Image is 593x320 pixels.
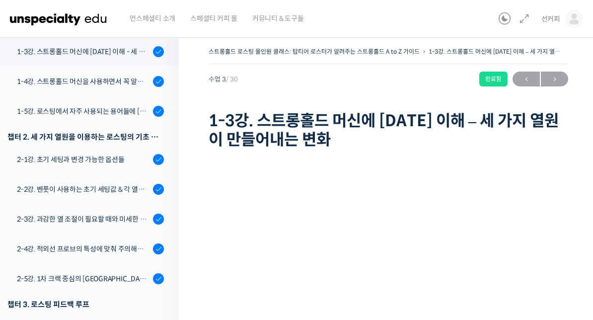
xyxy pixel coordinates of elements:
div: 1-3강. 스트롱홀드 머신에 [DATE] 이해 - 세 가지 열원이 만들어내는 변화 [17,46,150,57]
a: ←이전 [513,72,540,86]
span: → [541,73,568,86]
a: 스트롱홀드 로스팅 올인원 클래스: 탑티어 로스터가 알려주는 스트롱홀드 A to Z 가이드 [209,48,420,55]
div: 2-2강. 벤풋이 사용하는 초기 세팅값 & 각 열원이 하는 역할 [17,184,150,195]
span: / 30 [226,75,238,83]
div: 2-5강. 1차 크랙 중심의 [GEOGRAPHIC_DATA]에 관하여 [17,273,150,284]
div: 챕터 3. 로스팅 피드백 루프 [7,298,164,311]
div: 2-4강. 적외선 프로브의 특성에 맞춰 주의해야 할 점들 [17,243,150,254]
span: 대화 [91,253,103,261]
a: 대화 [66,238,128,262]
h1: 1-3강. 스트롱홀드 머신에 [DATE] 이해 – 세 가지 열원이 만들어내는 변화 [209,111,568,150]
a: 홈 [3,238,66,262]
span: ← [513,73,540,86]
div: 1-4강. 스트롱홀드 머신을 사용하면서 꼭 알고 있어야 할 유의사항 [17,76,150,87]
a: 설정 [128,238,191,262]
span: 선커피 [541,14,560,23]
span: 홈 [31,252,37,260]
div: 2-1강. 초기 세팅과 변경 가능한 옵션들 [17,154,150,165]
div: 완료함 [479,72,508,86]
div: 1-5강. 로스팅에서 자주 사용되는 용어들에 [DATE] 이해 [17,106,150,117]
div: 2-3강. 과감한 열 조절이 필요할 때와 미세한 열 조절이 필요할 때 [17,214,150,225]
span: 수업 3 [209,76,238,82]
span: 설정 [153,252,165,260]
div: 챕터 2. 세 가지 열원을 이용하는 로스팅의 기초 설계 [7,130,164,144]
a: 다음→ [541,72,568,86]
